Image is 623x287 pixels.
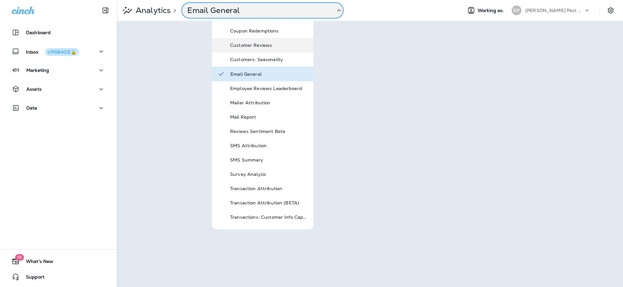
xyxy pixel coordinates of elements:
button: Support [6,270,110,283]
button: 19What's New [6,255,110,268]
p: Customers: Seasonality [230,57,308,62]
p: Email General [187,6,330,15]
button: Settings [605,5,617,16]
p: Transaction Attribution [230,186,308,191]
p: Mailer Attribution [230,100,308,105]
p: [PERSON_NAME] Pest Control [525,8,584,13]
p: Employee Reviews Leaderboard [230,86,308,91]
button: UPGRADE🔒 [45,48,79,56]
p: Assets [26,86,42,92]
p: Email General [230,72,308,77]
p: Transactions: Customer Info Capture [230,215,308,220]
p: Inbox [26,48,79,55]
button: Dashboard [6,26,110,39]
p: Analytics [133,6,171,15]
p: SMS Summary [230,157,308,163]
p: Marketing [26,68,49,73]
span: Support [19,274,44,282]
p: Customer Reviews [230,43,308,48]
button: InboxUPGRADE🔒 [6,45,110,58]
button: Collapse Sidebar [96,4,115,17]
p: Dashboard [26,30,51,35]
p: Coupon Redemptions [230,28,308,33]
p: SMS Attribution [230,143,308,148]
span: What's New [19,259,53,267]
p: > [171,8,176,13]
button: Marketing [6,64,110,77]
button: Assets [6,83,110,96]
button: Data [6,101,110,114]
p: Data [26,105,37,111]
div: RP [512,6,521,15]
p: Reviews Sentiment Beta [230,129,308,134]
p: Mail Report [230,114,308,120]
p: Transaction Attribution (BETA) [230,200,308,205]
span: 19 [15,254,24,261]
span: Working as: [478,8,505,13]
p: Survey Analysis [230,172,308,177]
div: UPGRADE🔒 [48,50,76,54]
